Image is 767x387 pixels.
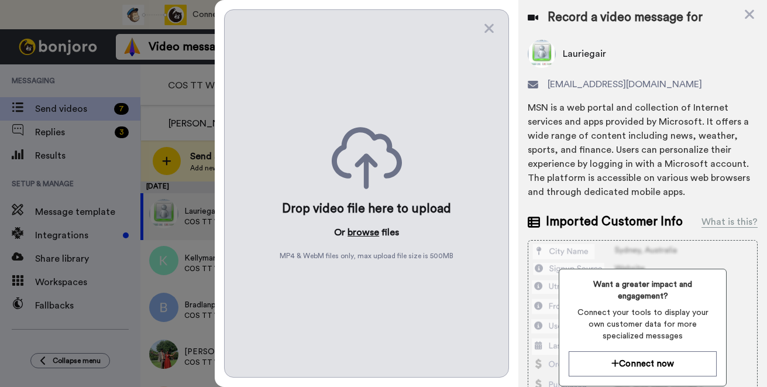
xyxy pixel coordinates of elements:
div: Drop video file here to upload [282,201,451,217]
button: Connect now [569,351,717,376]
span: Imported Customer Info [546,213,683,231]
div: What is this? [701,215,758,229]
span: Connect your tools to display your own customer data for more specialized messages [569,307,717,342]
button: browse [348,225,379,239]
div: MSN is a web portal and collection of Internet services and apps provided by Microsoft. It offers... [528,101,758,199]
p: Or files [334,225,399,239]
span: MP4 & WebM files only, max upload file size is 500 MB [280,251,453,261]
span: Want a greater impact and engagement? [569,279,717,302]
